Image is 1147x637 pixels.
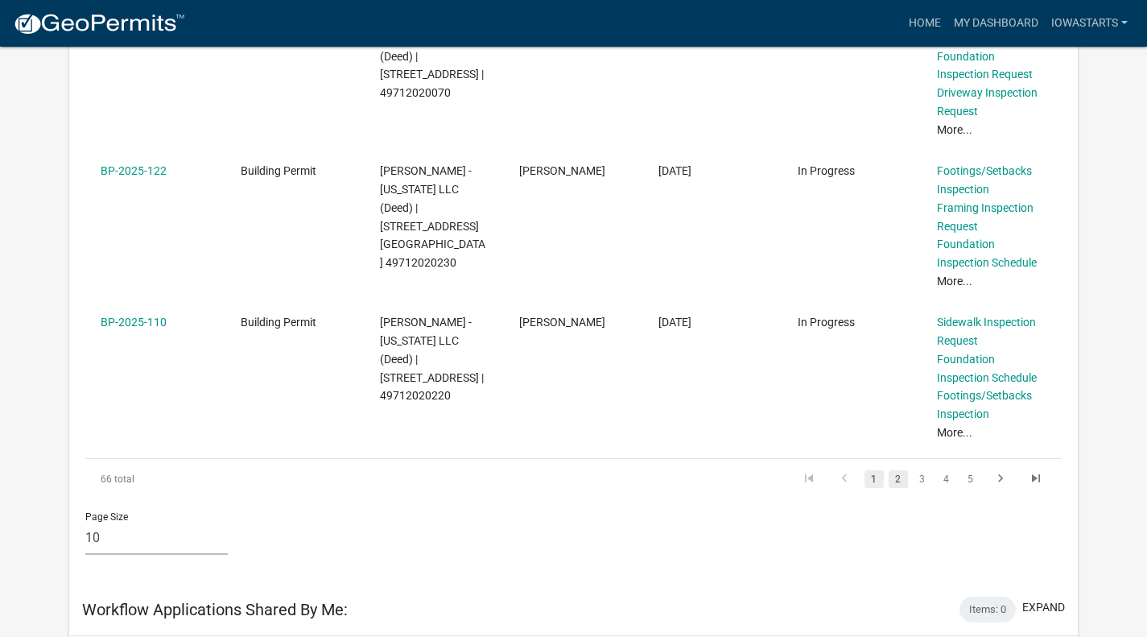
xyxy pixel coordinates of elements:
[947,8,1045,39] a: My Dashboard
[241,316,316,329] span: Building Permit
[937,389,1032,420] a: Footings/Setbacks Inspection
[961,470,980,488] a: 5
[959,465,983,493] li: page 5
[101,164,167,177] a: BP-2025-122
[937,275,972,287] a: More...
[519,316,605,329] span: Ashley Threlkeld
[935,465,959,493] li: page 4
[658,316,691,329] span: 05/06/2025
[519,164,605,177] span: Ashley Threlkeld
[886,465,910,493] li: page 2
[1021,470,1051,488] a: go to last page
[937,164,1032,196] a: Footings/Setbacks Inspection
[101,316,167,329] a: BP-2025-110
[798,316,855,329] span: In Progress
[864,470,884,488] a: 1
[241,164,316,177] span: Building Permit
[380,316,484,402] span: D R HORTON - IOWA LLC (Deed) | 2202 N 7TH ST | 49712020220
[1045,8,1134,39] a: IowaStarts
[937,201,1034,233] a: Framing Inspection Request
[794,470,824,488] a: go to first page
[937,238,1037,269] a: Foundation Inspection Schedule
[937,470,956,488] a: 4
[658,164,691,177] span: 07/08/2025
[85,459,278,499] div: 66 total
[937,86,1038,118] a: Driveway Inspection Request
[889,470,908,488] a: 2
[985,470,1016,488] a: go to next page
[937,353,1037,384] a: Foundation Inspection Schedule
[829,470,860,488] a: go to previous page
[937,123,972,136] a: More...
[913,470,932,488] a: 3
[902,8,947,39] a: Home
[937,50,1033,81] a: Foundation Inspection Request
[380,13,484,99] span: D R HORTON - IOWA LLC (Deed) | 2201 N 7TH ST | 49712020070
[910,465,935,493] li: page 3
[937,316,1036,347] a: Sidewalk Inspection Request
[959,597,1016,623] div: Items: 0
[380,164,485,269] span: D R HORTON - IOWA LLC (Deed) | 2204 N 7TH ST | 49712020230
[82,600,348,619] h5: Workflow Applications Shared By Me:
[937,426,972,439] a: More...
[862,465,886,493] li: page 1
[798,164,855,177] span: In Progress
[1022,599,1065,616] button: expand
